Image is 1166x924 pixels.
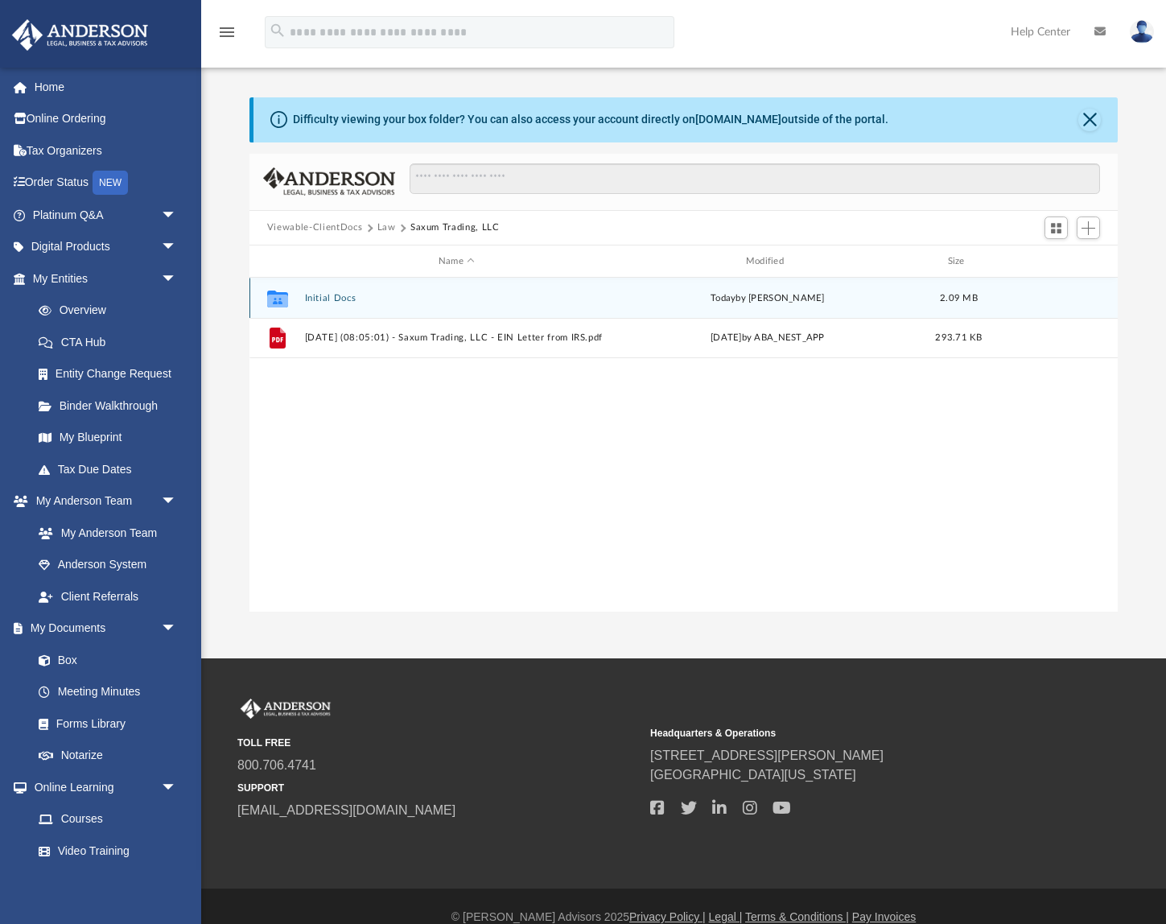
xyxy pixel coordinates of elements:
span: arrow_drop_down [161,485,193,518]
a: Platinum Q&Aarrow_drop_down [11,199,201,231]
span: arrow_drop_down [161,199,193,232]
div: Name [303,254,608,269]
div: id [257,254,297,269]
a: Legal | [709,910,743,923]
img: Anderson Advisors Platinum Portal [7,19,153,51]
a: My Entitiesarrow_drop_down [11,262,201,295]
button: Saxum Trading, LLC [410,221,500,235]
div: Difficulty viewing your box folder? You can also access your account directly on outside of the p... [293,111,888,128]
div: NEW [93,171,128,195]
a: Digital Productsarrow_drop_down [11,231,201,263]
a: [EMAIL_ADDRESS][DOMAIN_NAME] [237,803,455,817]
button: Switch to Grid View [1044,217,1069,239]
a: My Documentsarrow_drop_down [11,613,193,645]
a: Tax Organizers [11,134,201,167]
a: Anderson System [23,549,193,581]
span: today [711,294,735,303]
a: Entity Change Request [23,358,201,390]
small: TOLL FREE [237,736,639,750]
button: Initial Docs [304,293,608,303]
a: Resources [23,867,193,899]
button: Viewable-ClientDocs [267,221,362,235]
a: Client Referrals [23,580,193,613]
a: My Anderson Teamarrow_drop_down [11,485,193,518]
div: [DATE] by ABA_NEST_APP [616,332,920,346]
a: menu [217,31,237,42]
a: Meeting Minutes [23,676,193,708]
a: Binder Walkthrough [23,390,201,422]
div: id [998,254,1110,269]
a: Forms Library [23,707,185,740]
span: arrow_drop_down [161,231,193,264]
button: Close [1078,109,1101,131]
span: arrow_drop_down [161,771,193,804]
button: Law [377,221,396,235]
span: 293.71 KB [935,334,982,343]
small: SUPPORT [237,781,639,795]
a: [STREET_ADDRESS][PERSON_NAME] [650,749,884,762]
a: CTA Hub [23,326,201,358]
a: Order StatusNEW [11,167,201,200]
input: Search files and folders [410,163,1100,194]
a: Pay Invoices [852,910,916,923]
div: by [PERSON_NAME] [616,291,920,306]
span: arrow_drop_down [161,262,193,295]
i: search [269,22,286,39]
div: Size [926,254,991,269]
a: Home [11,71,201,103]
a: Box [23,644,185,676]
button: [DATE] (08:05:01) - Saxum Trading, LLC - EIN Letter from IRS.pdf [304,333,608,344]
i: menu [217,23,237,42]
a: Video Training [23,835,185,867]
div: Modified [615,254,919,269]
a: [DOMAIN_NAME] [695,113,781,126]
a: Privacy Policy | [629,910,706,923]
a: Terms & Conditions | [745,910,849,923]
a: 800.706.4741 [237,758,316,772]
img: Anderson Advisors Platinum Portal [237,699,334,720]
button: Add [1077,217,1101,239]
a: Tax Due Dates [23,453,201,485]
a: My Blueprint [23,422,193,454]
a: Online Learningarrow_drop_down [11,771,193,803]
a: [GEOGRAPHIC_DATA][US_STATE] [650,768,856,782]
a: My Anderson Team [23,517,185,549]
a: Courses [23,803,193,835]
img: User Pic [1130,20,1154,43]
a: Notarize [23,740,193,772]
a: Online Ordering [11,103,201,135]
span: arrow_drop_down [161,613,193,646]
a: Overview [23,295,201,327]
div: grid [249,278,1118,611]
span: 2.09 MB [940,294,978,303]
small: Headquarters & Operations [650,726,1052,740]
